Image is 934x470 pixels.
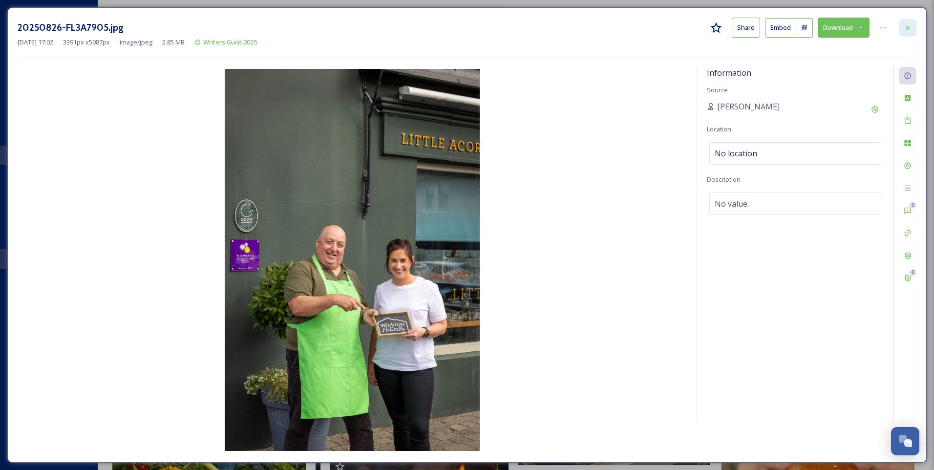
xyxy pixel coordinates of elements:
[203,38,257,46] span: Writers Guild 2025
[715,148,757,159] span: No location
[910,202,916,209] div: 0
[818,18,870,38] button: Download
[707,67,751,78] span: Information
[707,175,741,184] span: Description
[63,38,110,47] span: 3391 px x 5087 px
[765,18,796,38] button: Embed
[732,18,760,38] button: Share
[715,198,749,210] span: No value.
[18,69,687,451] img: 20250826-FL3A7905.jpg
[120,38,152,47] span: image/jpeg
[717,101,780,112] span: [PERSON_NAME]
[162,38,185,47] span: 2.85 MB
[707,125,731,133] span: Location
[910,269,916,276] div: 0
[891,427,919,455] button: Open Chat
[18,21,124,35] h3: 20250826-FL3A7905.jpg
[707,85,728,94] span: Source
[18,38,53,47] span: [DATE] 17:02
